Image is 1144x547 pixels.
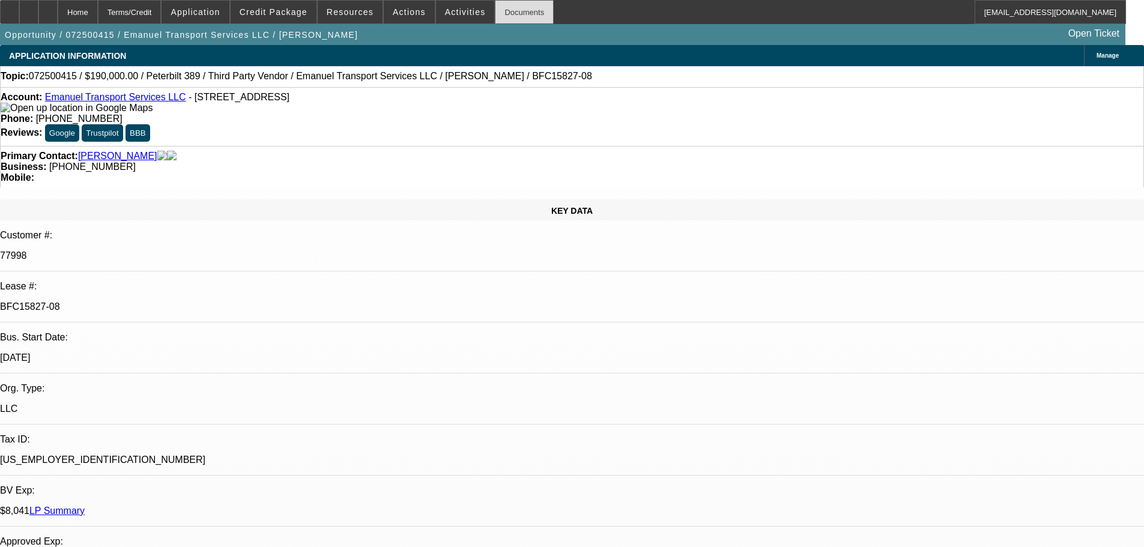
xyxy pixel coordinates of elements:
button: Resources [318,1,383,23]
button: Trustpilot [82,124,123,142]
span: [PHONE_NUMBER] [49,162,136,172]
span: Opportunity / 072500415 / Emanuel Transport Services LLC / [PERSON_NAME] [5,30,358,40]
span: - [STREET_ADDRESS] [189,92,289,102]
span: Actions [393,7,426,17]
strong: Primary Contact: [1,151,78,162]
span: KEY DATA [551,206,593,216]
strong: Phone: [1,113,33,124]
button: Application [162,1,229,23]
button: Credit Package [231,1,316,23]
img: linkedin-icon.png [167,151,177,162]
strong: Reviews: [1,127,42,138]
a: [PERSON_NAME] [78,151,157,162]
span: Manage [1097,52,1119,59]
strong: Mobile: [1,172,34,183]
img: Open up location in Google Maps [1,103,153,113]
span: Resources [327,7,374,17]
button: BBB [126,124,150,142]
span: APPLICATION INFORMATION [9,51,126,61]
button: Google [45,124,79,142]
button: Actions [384,1,435,23]
img: facebook-icon.png [157,151,167,162]
span: [PHONE_NUMBER] [36,113,123,124]
span: Credit Package [240,7,307,17]
strong: Topic: [1,71,29,82]
span: Activities [445,7,486,17]
a: Emanuel Transport Services LLC [45,92,186,102]
strong: Business: [1,162,46,172]
span: 072500415 / $190,000.00 / Peterbilt 389 / Third Party Vendor / Emanuel Transport Services LLC / [... [29,71,592,82]
span: Application [171,7,220,17]
strong: Account: [1,92,42,102]
a: LP Summary [29,506,85,516]
button: Activities [436,1,495,23]
a: View Google Maps [1,103,153,113]
a: Open Ticket [1064,23,1124,44]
